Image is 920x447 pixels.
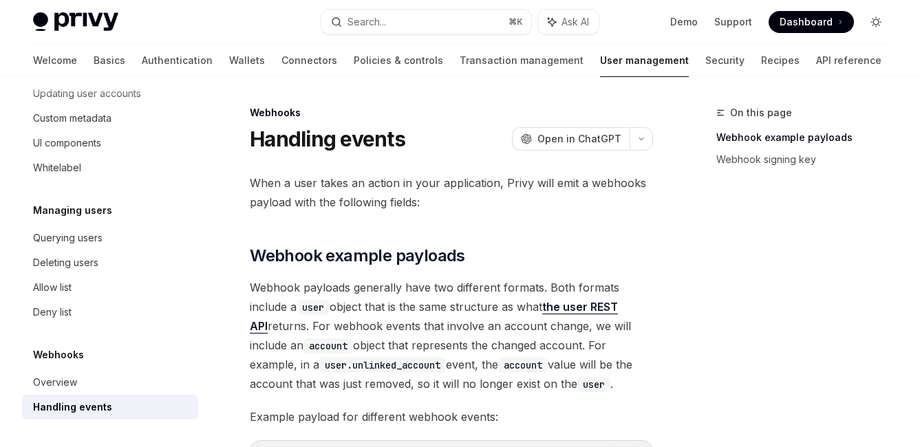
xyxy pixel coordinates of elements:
code: user [577,377,610,392]
a: Transaction management [460,44,584,77]
span: Webhook payloads generally have two different formats. Both formats include a object that is the ... [250,278,653,393]
div: Allow list [33,279,72,296]
a: Querying users [22,226,198,250]
span: ⌘ K [509,17,523,28]
div: Deleting users [33,254,98,271]
span: Ask AI [561,15,589,29]
a: Authentication [142,44,213,77]
code: user [297,300,330,315]
h5: Webhooks [33,347,84,363]
code: account [498,358,548,373]
button: Open in ChatGPT [512,127,630,151]
h1: Handling events [250,127,405,151]
div: Whitelabel [33,160,81,176]
a: Support [714,15,752,29]
div: Querying users [33,230,103,246]
div: UI components [33,135,101,151]
a: Wallets [229,44,265,77]
a: User management [600,44,689,77]
a: Dashboard [769,11,854,33]
div: Deny list [33,304,72,320]
span: When a user takes an action in your application, Privy will emit a webhooks payload with the foll... [250,173,653,212]
button: Toggle dark mode [865,11,887,33]
button: Search...⌘K [321,10,531,34]
a: Handling events [22,395,198,419]
div: Overview [33,374,77,391]
a: Overview [22,370,198,395]
code: account [303,338,353,353]
div: Webhooks [250,106,653,120]
a: Deny list [22,300,198,325]
img: light logo [33,12,118,32]
div: Search... [347,14,386,30]
a: Custom metadata [22,106,198,131]
div: Custom metadata [33,110,111,127]
span: On this page [730,105,792,121]
h5: Managing users [33,202,112,219]
a: Webhook example payloads [716,127,898,149]
a: Basics [94,44,125,77]
span: Open in ChatGPT [537,132,621,146]
a: Welcome [33,44,77,77]
a: Deleting users [22,250,198,275]
a: Policies & controls [354,44,443,77]
span: Example payload for different webhook events: [250,407,653,426]
a: UI components [22,131,198,155]
a: Whitelabel [22,155,198,180]
a: Security [705,44,745,77]
a: Webhook signing key [716,149,898,171]
span: Webhook example payloads [250,245,465,267]
span: Dashboard [780,15,833,29]
a: Connectors [281,44,337,77]
a: Allow list [22,275,198,300]
a: API reference [816,44,881,77]
a: Recipes [761,44,800,77]
div: Handling events [33,399,112,415]
code: user.unlinked_account [319,358,446,373]
button: Ask AI [538,10,599,34]
a: Demo [670,15,698,29]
